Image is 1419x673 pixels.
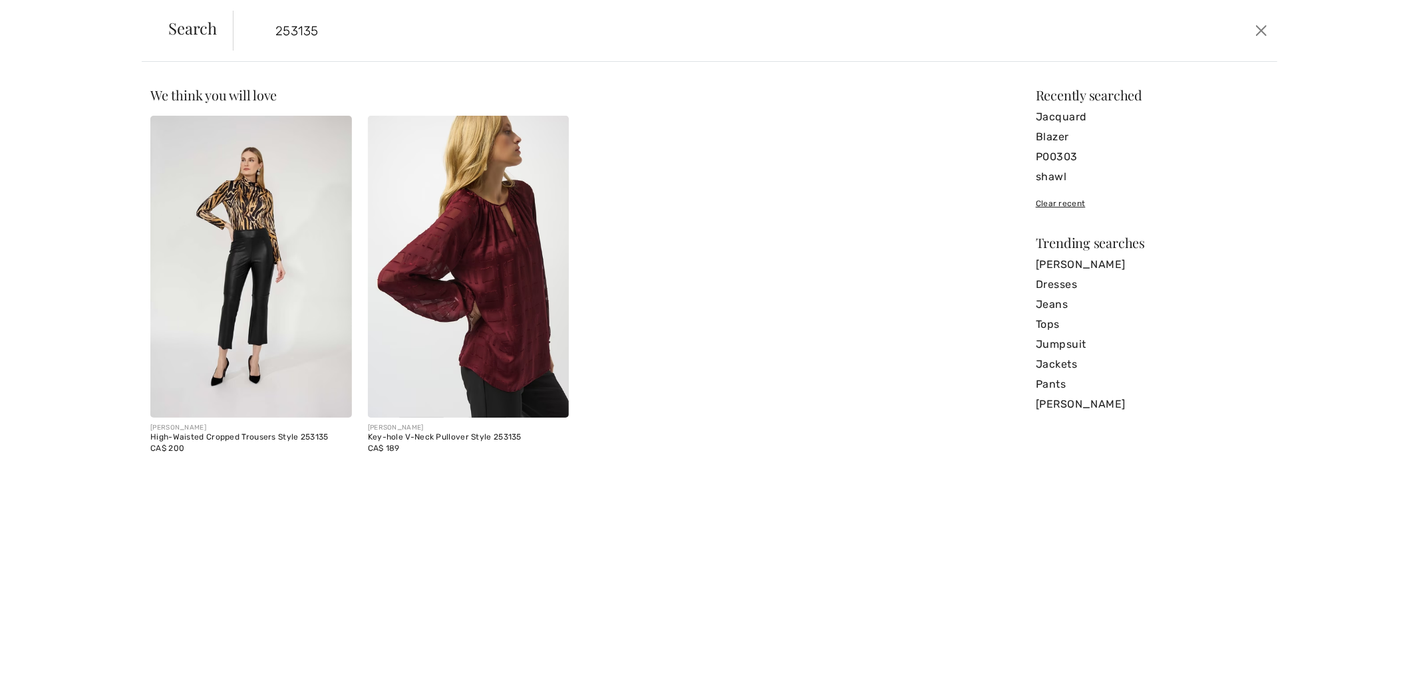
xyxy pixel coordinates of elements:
a: [PERSON_NAME] [1036,394,1269,414]
span: Search [168,20,217,36]
a: Jackets [1036,354,1269,374]
span: CA$ 189 [368,444,400,453]
a: Jacquard [1036,107,1269,127]
span: We think you will love [150,86,277,104]
div: Trending searches [1036,236,1269,249]
a: Jumpsuit [1036,335,1269,354]
a: shawl [1036,167,1269,187]
img: Key-hole V-Neck Pullover Style 253135. Merlot [368,116,569,418]
div: Clear recent [1036,198,1269,209]
a: P00303 [1036,147,1269,167]
a: Blazer [1036,127,1269,147]
div: [PERSON_NAME] [150,423,352,433]
a: Pants [1036,374,1269,394]
button: Close [1251,20,1272,41]
a: Tops [1036,315,1269,335]
span: Chat [29,9,57,21]
div: Key-hole V-Neck Pullover Style 253135 [368,433,569,442]
div: High-Waisted Cropped Trousers Style 253135 [150,433,352,442]
a: Dresses [1036,275,1269,295]
img: High-Waisted Cropped Trousers Style 253135. Black [150,116,352,418]
a: Jeans [1036,295,1269,315]
div: [PERSON_NAME] [368,423,569,433]
input: TYPE TO SEARCH [265,11,1005,51]
a: [PERSON_NAME] [1036,255,1269,275]
div: Recently searched [1036,88,1269,102]
span: CA$ 200 [150,444,184,453]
